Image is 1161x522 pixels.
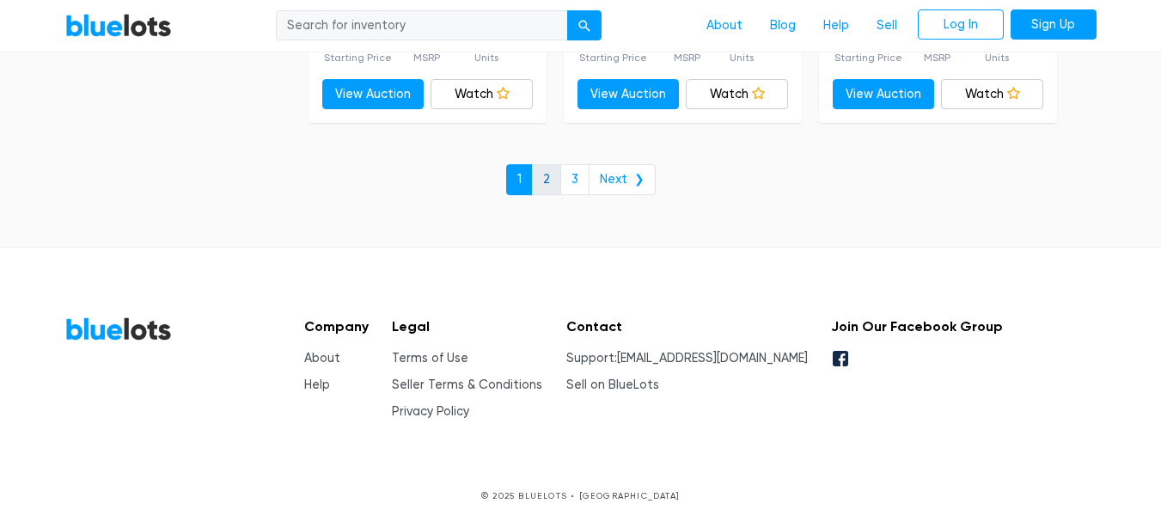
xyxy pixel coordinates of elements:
[413,50,453,65] p: MSRP
[674,50,702,65] p: MSRP
[392,318,542,335] h5: Legal
[589,164,656,195] a: Next ❯
[579,50,647,65] p: Starting Price
[1011,9,1097,40] a: Sign Up
[577,79,680,110] a: View Auction
[65,489,1097,502] p: © 2025 BLUELOTS • [GEOGRAPHIC_DATA]
[941,79,1043,110] a: Watch
[392,351,468,365] a: Terms of Use
[474,50,498,65] p: Units
[304,378,330,392] a: Help
[693,9,756,42] a: About
[431,79,533,110] a: Watch
[831,318,1003,335] h5: Join Our Facebook Group
[686,79,788,110] a: Watch
[506,164,533,195] a: 1
[863,9,911,42] a: Sell
[918,9,1004,40] a: Log In
[617,351,808,365] a: [EMAIL_ADDRESS][DOMAIN_NAME]
[392,378,542,392] a: Seller Terms & Conditions
[566,378,659,392] a: Sell on BlueLots
[985,50,1009,65] p: Units
[833,79,935,110] a: View Auction
[532,164,561,195] a: 2
[304,351,340,365] a: About
[924,50,963,65] p: MSRP
[304,318,369,335] h5: Company
[560,164,590,195] a: 3
[756,9,810,42] a: Blog
[730,50,754,65] p: Units
[566,349,808,368] li: Support:
[276,10,568,41] input: Search for inventory
[566,318,808,335] h5: Contact
[810,9,863,42] a: Help
[392,404,469,419] a: Privacy Policy
[834,50,902,65] p: Starting Price
[65,316,172,341] a: BlueLots
[322,79,425,110] a: View Auction
[324,50,392,65] p: Starting Price
[65,13,172,38] a: BlueLots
